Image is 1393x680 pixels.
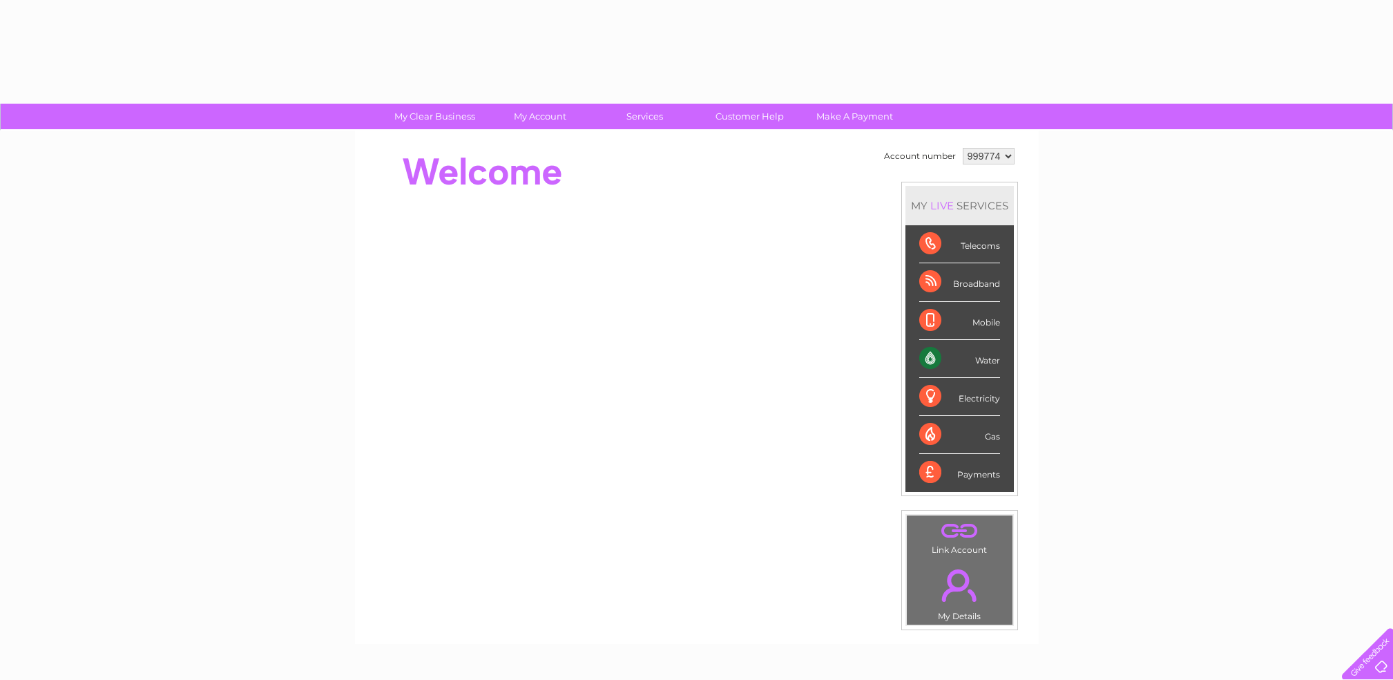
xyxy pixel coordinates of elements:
div: Broadband [919,263,1000,301]
a: Make A Payment [798,104,912,129]
div: LIVE [928,199,957,212]
a: . [910,561,1009,610]
div: Water [919,340,1000,378]
td: Link Account [906,515,1013,558]
a: . [910,519,1009,543]
td: My Details [906,558,1013,625]
a: My Clear Business [378,104,492,129]
div: Gas [919,416,1000,454]
a: Services [588,104,702,129]
div: Telecoms [919,225,1000,263]
div: MY SERVICES [905,186,1014,225]
div: Mobile [919,302,1000,340]
td: Account number [881,144,959,168]
a: Customer Help [693,104,807,129]
div: Electricity [919,378,1000,416]
div: Payments [919,454,1000,491]
a: My Account [483,104,597,129]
